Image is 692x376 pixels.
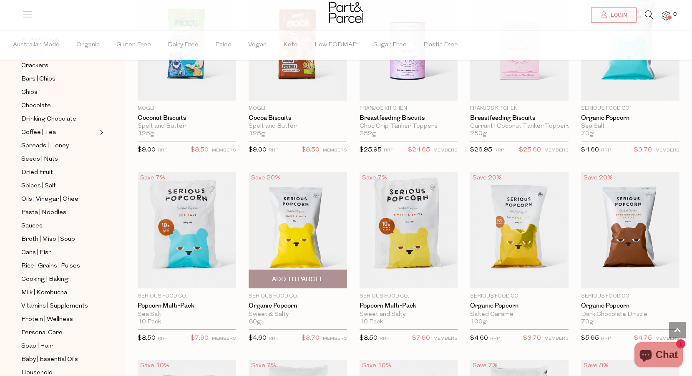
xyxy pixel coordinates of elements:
div: Sea Salt [581,123,679,130]
span: 10 Pack [360,318,383,326]
span: 125g [249,130,265,138]
small: MEMBERS [544,336,569,341]
a: 0 [662,11,670,20]
div: Choc Chip Tanker Toppers [360,123,458,130]
div: Salted Caramel [470,311,569,318]
div: Dark Chocolate Drizzle [581,311,679,318]
a: Seeds | Nuts [21,154,97,164]
span: $4.60 [470,335,488,341]
a: Spreads | Honey [21,141,97,151]
a: Spices | Salt [21,181,97,191]
div: Save 20% [581,172,615,184]
div: Save 7% [138,172,168,184]
img: Organic Popcorn [470,172,569,288]
small: RRP [158,336,167,341]
button: Add To Parcel [249,270,347,288]
inbox-online-store-chat: Shopify online store chat [632,342,685,369]
small: MEMBERS [655,336,679,341]
img: Organic Popcorn [581,172,679,288]
span: Oils | Vinegar | Ghee [21,194,78,204]
small: RRP [490,336,500,341]
p: MOGLi [249,105,347,112]
a: Breastfeeding Biscuits [360,114,458,122]
span: $7.90 [412,333,430,344]
span: Spices | Salt [21,181,56,191]
div: Spelt and Butter [249,123,347,130]
a: Rice | Grains | Pulses [21,261,97,271]
span: Keto [283,30,298,60]
span: Paleo [215,30,232,60]
span: 80g [249,318,261,326]
a: Sauces [21,221,97,231]
small: MEMBERS [655,148,679,153]
small: RRP [601,336,611,341]
span: $9.00 [138,147,156,153]
span: Spreads | Honey [21,141,69,151]
span: Bars | Chips [21,74,55,84]
div: Save 7% [249,360,279,371]
span: Seeds | Nuts [21,154,58,164]
small: RRP [384,148,393,153]
span: Baby | Essential Oils [21,355,78,365]
span: $25.60 [519,145,541,156]
span: Broth | Miso | Soup [21,235,75,245]
a: Protein | Wellness [21,314,97,325]
span: 10 Pack [138,318,161,326]
img: Part&Parcel [329,2,363,23]
a: Cooking | Baking [21,274,97,285]
a: Milk | Kombucha [21,288,97,298]
span: $26.95 [470,147,492,153]
span: Vegan [248,30,267,60]
span: $24.65 [408,145,430,156]
a: Dried Fruit [21,167,97,178]
small: RRP [380,336,389,341]
span: Crackers [21,61,48,71]
small: RRP [269,148,278,153]
p: Serious Food Co. [249,293,347,300]
span: Sauces [21,221,43,231]
span: Soap | Hair [21,341,53,351]
span: Milk | Kombucha [21,288,67,298]
p: Serious Food Co. [581,105,679,112]
div: Sweet & Salty [249,311,347,318]
span: Sugar Free [373,30,407,60]
span: Low FODMAP [315,30,357,60]
span: $9.00 [249,147,267,153]
span: Vitamins | Supplements [21,301,88,311]
a: Breastfeeding Biscuits [470,114,569,122]
span: 125g [138,130,154,138]
a: Organic Popcorn [470,302,569,310]
p: Serious Food Co. [138,293,236,300]
span: Gluten Free [116,30,151,60]
span: $3.70 [523,333,541,344]
a: Vitamins | Supplements [21,301,97,311]
p: Franjos Kitchen [360,105,458,112]
small: RRP [269,336,278,341]
a: Coffee | Tea [21,127,97,138]
small: MEMBERS [544,148,569,153]
small: MEMBERS [433,336,458,341]
span: $3.70 [302,333,320,344]
a: Popcorn Multi-Pack [360,302,458,310]
span: 252g [360,130,376,138]
span: $8.50 [191,145,209,156]
small: MEMBERS [212,336,236,341]
img: Organic Popcorn [249,172,347,288]
div: Save 20% [470,172,504,184]
div: Sweet and Salty [360,311,458,318]
a: Coconut Biscuits [138,114,236,122]
span: 250g [470,130,487,138]
div: Spelt and Butter [138,123,236,130]
p: Franjos Kitchen [470,105,569,112]
span: $3.70 [634,145,652,156]
small: RRP [158,148,167,153]
span: Dried Fruit [21,168,53,178]
a: Pasta | Noodles [21,207,97,218]
span: $8.50 [302,145,320,156]
div: Save 10% [360,360,394,371]
small: MEMBERS [212,148,236,153]
span: 70g [581,318,594,326]
p: Serious Food Co. [360,293,458,300]
span: Drinking Chocolate [21,114,76,124]
a: Organic Popcorn [581,302,679,310]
